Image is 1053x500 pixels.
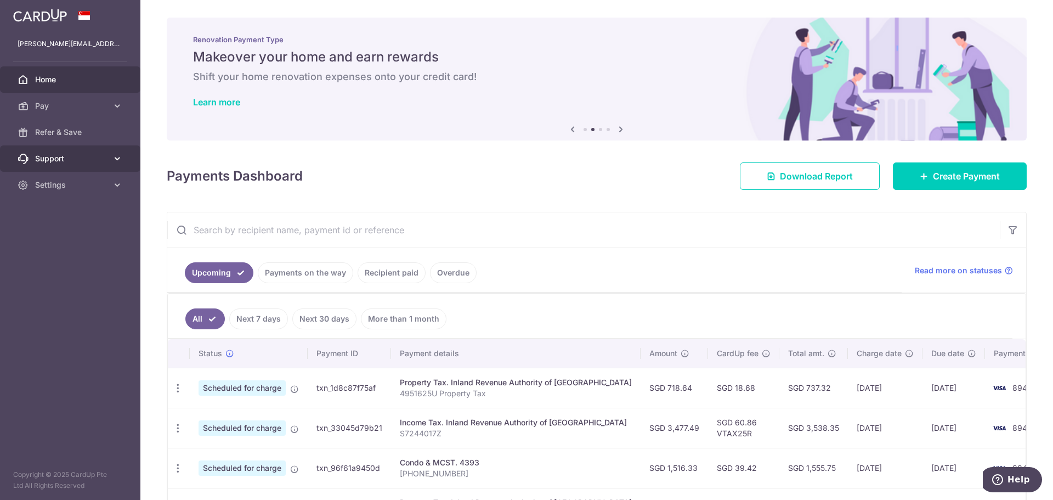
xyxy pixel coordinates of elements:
[400,377,632,388] div: Property Tax. Inland Revenue Authority of [GEOGRAPHIC_DATA]
[358,262,426,283] a: Recipient paid
[308,448,391,488] td: txn_96f61a9450d
[185,308,225,329] a: All
[185,262,253,283] a: Upcoming
[167,18,1027,141] img: Renovation banner
[708,408,779,448] td: SGD 60.86 VTAX25R
[400,468,632,479] p: [PHONE_NUMBER]
[848,368,922,408] td: [DATE]
[292,308,356,329] a: Next 30 days
[35,179,107,190] span: Settings
[229,308,288,329] a: Next 7 days
[922,368,985,408] td: [DATE]
[641,448,708,488] td: SGD 1,516.33
[361,308,446,329] a: More than 1 month
[922,448,985,488] td: [DATE]
[779,368,848,408] td: SGD 737.32
[391,339,641,368] th: Payment details
[13,9,67,22] img: CardUp
[641,368,708,408] td: SGD 718.64
[35,74,107,85] span: Home
[988,462,1010,475] img: Bank Card
[199,380,286,396] span: Scheduled for charge
[199,348,222,359] span: Status
[779,408,848,448] td: SGD 3,538.35
[915,265,1013,276] a: Read more on statuses
[933,170,1000,183] span: Create Payment
[848,408,922,448] td: [DATE]
[649,348,677,359] span: Amount
[983,467,1042,495] iframe: Opens a widget where you can find more information
[308,339,391,368] th: Payment ID
[258,262,353,283] a: Payments on the way
[308,368,391,408] td: txn_1d8c87f75af
[931,348,964,359] span: Due date
[1012,423,1032,432] span: 8940
[780,170,853,183] span: Download Report
[893,162,1027,190] a: Create Payment
[308,408,391,448] td: txn_33045d79b21
[167,212,1000,248] input: Search by recipient name, payment id or reference
[779,448,848,488] td: SGD 1,555.75
[35,153,107,164] span: Support
[35,127,107,138] span: Refer & Save
[193,48,1000,66] h5: Makeover your home and earn rewards
[193,35,1000,44] p: Renovation Payment Type
[18,38,123,49] p: [PERSON_NAME][EMAIL_ADDRESS][DOMAIN_NAME]
[1012,463,1032,473] span: 8940
[740,162,880,190] a: Download Report
[199,460,286,476] span: Scheduled for charge
[788,348,824,359] span: Total amt.
[848,448,922,488] td: [DATE]
[717,348,758,359] span: CardUp fee
[193,70,1000,83] h6: Shift your home renovation expenses onto your credit card!
[915,265,1002,276] span: Read more on statuses
[193,97,240,108] a: Learn more
[400,428,632,439] p: S7244017Z
[430,262,477,283] a: Overdue
[708,368,779,408] td: SGD 18.68
[400,457,632,468] div: Condo & MCST. 4393
[199,420,286,436] span: Scheduled for charge
[857,348,902,359] span: Charge date
[641,408,708,448] td: SGD 3,477.49
[400,417,632,428] div: Income Tax. Inland Revenue Authority of [GEOGRAPHIC_DATA]
[708,448,779,488] td: SGD 39.42
[922,408,985,448] td: [DATE]
[35,100,107,111] span: Pay
[167,166,303,186] h4: Payments Dashboard
[988,381,1010,395] img: Bank Card
[988,422,1010,435] img: Bank Card
[1012,383,1032,392] span: 8940
[400,388,632,399] p: 4951625U Property Tax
